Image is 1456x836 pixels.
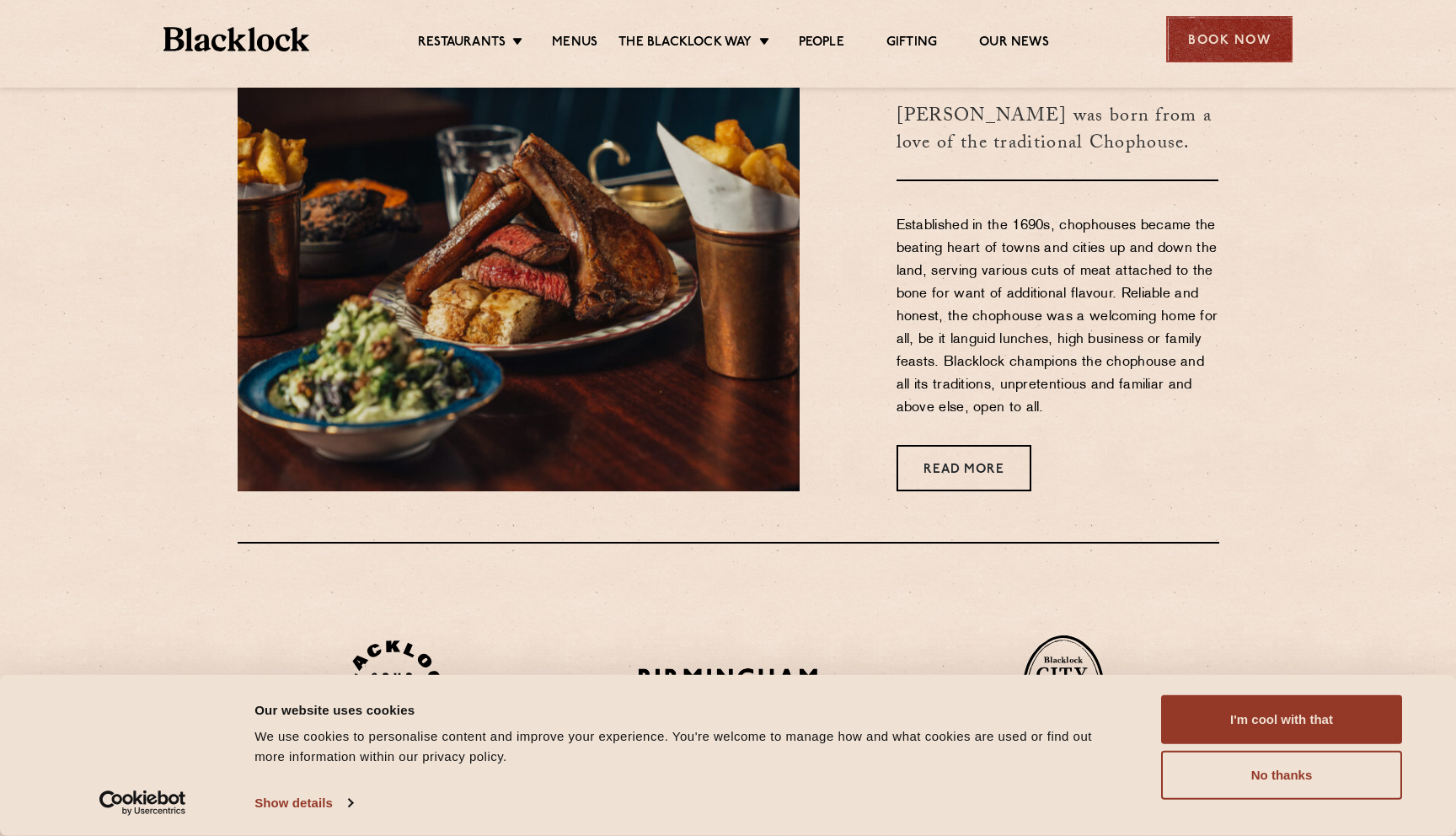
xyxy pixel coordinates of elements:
[254,726,1123,767] div: We use cookies to personalise content and improve your experience. You're welcome to manage how a...
[897,445,1031,491] a: Read More
[635,662,822,715] img: BIRMINGHAM-P22_-e1747915156957.png
[254,699,1123,720] div: Our website uses cookies
[897,215,1219,420] p: Established in the 1690s, chophouses became the beating heart of towns and cities up and down the...
[254,790,352,816] a: Show details
[886,35,937,53] a: Gifting
[1022,635,1105,744] img: City-stamp-default.svg
[1166,16,1293,62] div: Book Now
[418,35,506,53] a: Restaurants
[163,27,309,51] img: BL_Textured_Logo-footer-cropped.svg
[344,640,442,739] img: Soho-stamp-default.svg
[1161,751,1402,800] button: No thanks
[69,790,217,816] a: Usercentrics Cookiebot - opens in a new window
[799,35,844,53] a: People
[618,35,752,53] a: The Blacklock Way
[552,35,597,53] a: Menus
[979,35,1049,53] a: Our News
[1161,695,1402,744] button: I'm cool with that
[897,78,1219,181] h3: [PERSON_NAME] was born from a love of the traditional Chophouse.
